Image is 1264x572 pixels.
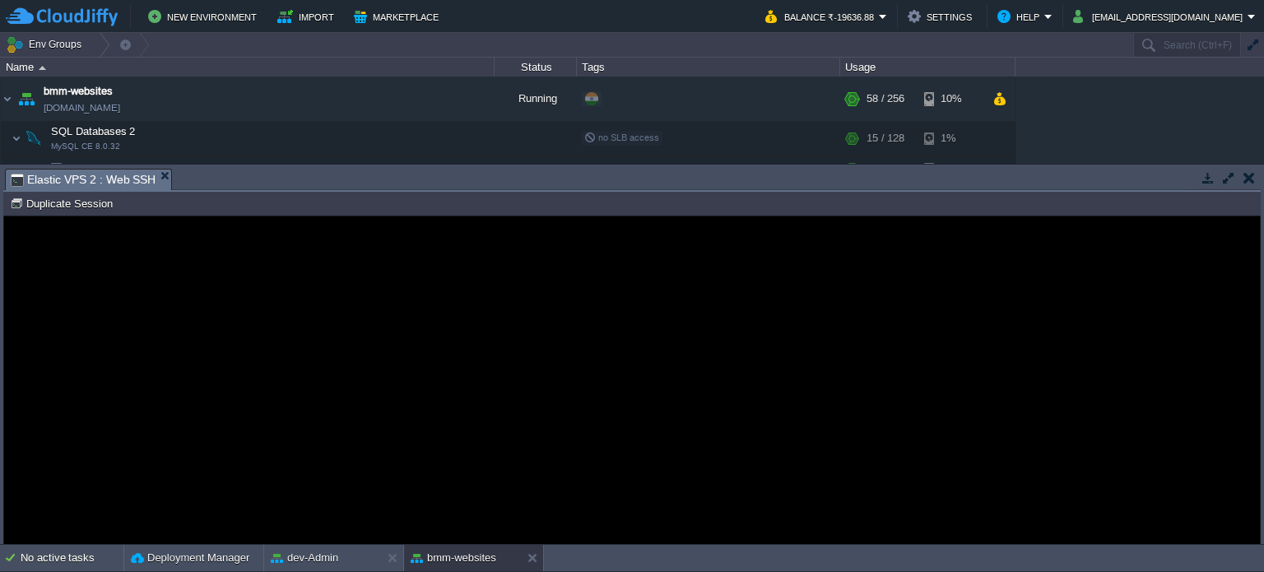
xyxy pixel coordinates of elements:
[49,125,137,137] a: SQL Databases 2MySQL CE 8.0.32
[39,66,46,70] img: AMDAwAAAACH5BAEAAAAALAAAAAABAAEAAAICRAEAOw==
[67,161,148,175] a: Node ID:165029
[584,133,659,142] span: no SLB access
[35,156,44,181] img: AMDAwAAAACH5BAEAAAAALAAAAAABAAEAAAICRAEAOw==
[867,77,904,121] div: 58 / 256
[908,7,977,26] button: Settings
[411,550,496,566] button: bmm-websites
[6,7,118,27] img: CloudJiffy
[22,122,45,155] img: AMDAwAAAACH5BAEAAAAALAAAAAABAAEAAAICRAEAOw==
[10,196,118,211] button: Duplicate Session
[867,122,904,155] div: 15 / 128
[67,161,148,175] span: 165029
[69,162,111,174] span: Node ID:
[578,58,839,77] div: Tags
[51,142,120,151] span: MySQL CE 8.0.32
[277,7,339,26] button: Import
[1073,7,1248,26] button: [EMAIL_ADDRESS][DOMAIN_NAME]
[1,77,14,121] img: AMDAwAAAACH5BAEAAAAALAAAAAABAAEAAAICRAEAOw==
[131,550,249,566] button: Deployment Manager
[924,122,978,155] div: 1%
[495,58,576,77] div: Status
[867,156,899,181] div: 15 / 128
[2,58,494,77] div: Name
[44,100,120,116] span: [DOMAIN_NAME]
[6,33,87,56] button: Env Groups
[495,77,577,121] div: Running
[12,122,21,155] img: AMDAwAAAACH5BAEAAAAALAAAAAABAAEAAAICRAEAOw==
[15,77,38,121] img: AMDAwAAAACH5BAEAAAAALAAAAAABAAEAAAICRAEAOw==
[148,7,262,26] button: New Environment
[924,156,978,181] div: 1%
[44,156,67,181] img: AMDAwAAAACH5BAEAAAAALAAAAAABAAEAAAICRAEAOw==
[584,162,609,172] span: 8.0.32
[354,7,444,26] button: Marketplace
[924,77,978,121] div: 10%
[49,124,137,138] span: SQL Databases 2
[997,7,1044,26] button: Help
[21,545,123,571] div: No active tasks
[11,170,156,190] span: Elastic VPS 2 : Web SSH
[44,83,113,100] a: bmm-websites
[841,58,1015,77] div: Usage
[271,550,338,566] button: dev-Admin
[765,7,879,26] button: Balance ₹-19636.88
